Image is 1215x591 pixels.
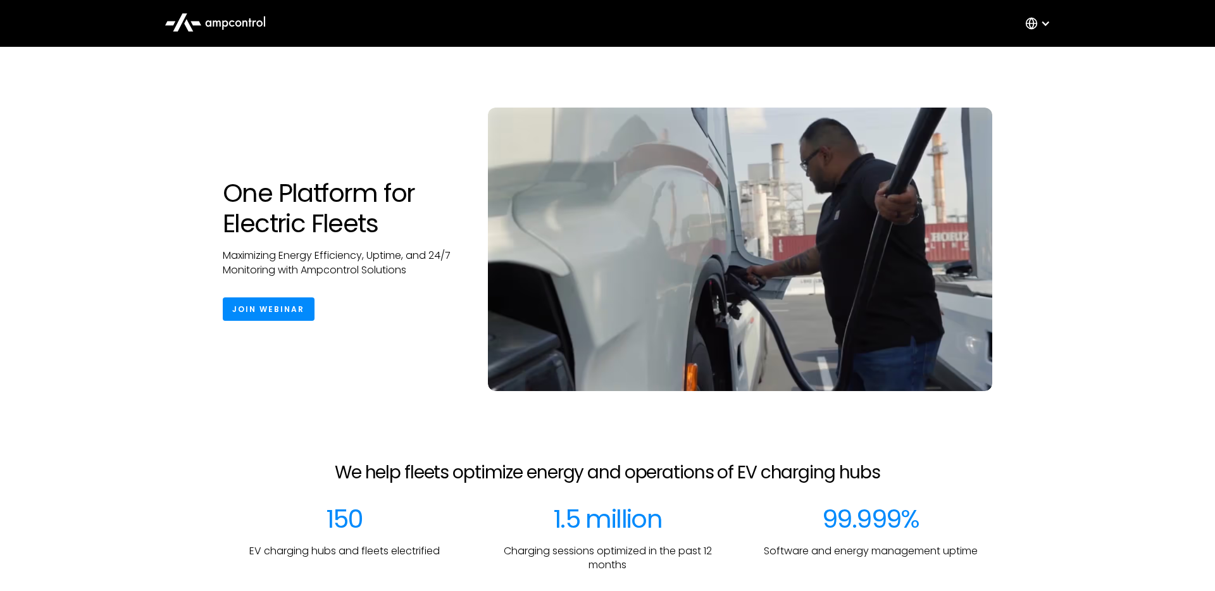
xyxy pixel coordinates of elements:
[249,544,440,558] p: EV charging hubs and fleets electrified
[335,462,880,483] h2: We help fleets optimize energy and operations of EV charging hubs
[764,544,978,558] p: Software and energy management uptime
[326,504,363,534] div: 150
[486,544,729,573] p: Charging sessions optimized in the past 12 months
[223,249,463,277] p: Maximizing Energy Efficiency, Uptime, and 24/7 Monitoring with Ampcontrol Solutions
[223,297,315,321] a: Join Webinar
[553,504,662,534] div: 1.5 million
[822,504,919,534] div: 99.999%
[223,178,463,239] h1: One Platform for Electric Fleets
